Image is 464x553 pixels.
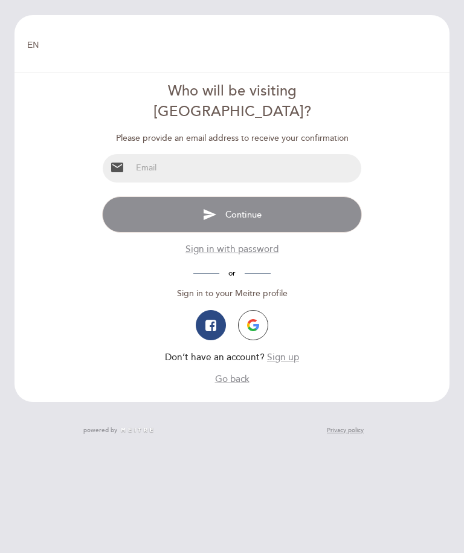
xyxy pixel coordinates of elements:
[247,319,259,331] img: icon-google.png
[225,209,262,219] span: Continue
[110,160,124,175] i: email
[327,426,364,435] a: Privacy policy
[102,81,361,122] div: Who will be visiting [GEOGRAPHIC_DATA]?
[267,351,299,364] button: Sign up
[102,196,361,233] button: send Continue
[83,426,155,435] a: powered by
[102,288,361,300] div: Sign in to your Meitre profile
[120,427,155,433] img: MEITRE
[202,207,217,222] i: send
[215,373,250,386] button: Go back
[185,243,279,256] button: Sign in with password
[165,352,265,363] span: Don’t have an account?
[132,154,361,183] input: Email
[219,268,245,278] span: or
[102,132,361,144] div: Please provide an email address to receive your confirmation
[83,426,117,435] span: powered by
